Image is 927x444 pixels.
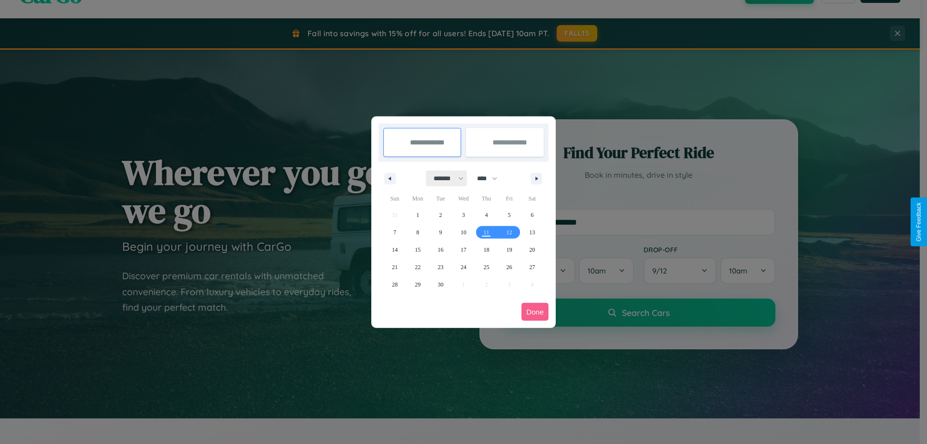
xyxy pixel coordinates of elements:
span: 4 [485,206,488,224]
button: 22 [406,258,429,276]
button: 6 [521,206,544,224]
button: 9 [429,224,452,241]
span: 5 [508,206,511,224]
span: 19 [506,241,512,258]
button: 30 [429,276,452,293]
span: Sun [383,191,406,206]
span: 13 [529,224,535,241]
button: 21 [383,258,406,276]
span: 28 [392,276,398,293]
span: 17 [461,241,466,258]
button: 4 [475,206,498,224]
button: 23 [429,258,452,276]
span: 15 [415,241,421,258]
button: 2 [429,206,452,224]
button: 1 [406,206,429,224]
span: 30 [438,276,444,293]
button: 20 [521,241,544,258]
button: 3 [452,206,475,224]
span: 21 [392,258,398,276]
button: 7 [383,224,406,241]
span: Sat [521,191,544,206]
span: 8 [416,224,419,241]
span: 23 [438,258,444,276]
button: 13 [521,224,544,241]
button: 27 [521,258,544,276]
button: 8 [406,224,429,241]
button: 18 [475,241,498,258]
button: 19 [498,241,520,258]
span: 27 [529,258,535,276]
button: 29 [406,276,429,293]
span: 3 [462,206,465,224]
span: 9 [439,224,442,241]
span: 14 [392,241,398,258]
span: Fri [498,191,520,206]
span: 6 [531,206,534,224]
span: 18 [483,241,489,258]
span: Wed [452,191,475,206]
span: 20 [529,241,535,258]
span: 24 [461,258,466,276]
button: 17 [452,241,475,258]
span: 26 [506,258,512,276]
span: Thu [475,191,498,206]
button: 11 [475,224,498,241]
span: 29 [415,276,421,293]
span: Tue [429,191,452,206]
button: Done [521,303,548,321]
span: 25 [483,258,489,276]
button: 24 [452,258,475,276]
span: 16 [438,241,444,258]
button: 15 [406,241,429,258]
span: 12 [506,224,512,241]
button: 5 [498,206,520,224]
button: 12 [498,224,520,241]
button: 14 [383,241,406,258]
span: 7 [393,224,396,241]
div: Give Feedback [915,202,922,242]
span: 2 [439,206,442,224]
span: 1 [416,206,419,224]
button: 25 [475,258,498,276]
span: 11 [484,224,490,241]
button: 28 [383,276,406,293]
button: 26 [498,258,520,276]
span: 22 [415,258,421,276]
button: 10 [452,224,475,241]
button: 16 [429,241,452,258]
span: Mon [406,191,429,206]
span: 10 [461,224,466,241]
